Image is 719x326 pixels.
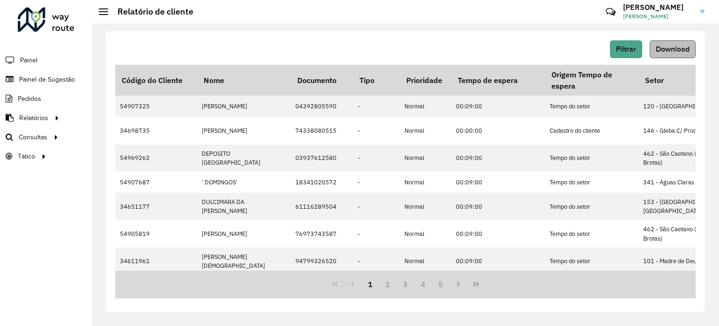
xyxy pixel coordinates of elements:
span: [PERSON_NAME] [623,12,693,21]
td: DULCIMARA DA [PERSON_NAME] [197,193,291,220]
td: Tempo do setor [545,248,638,275]
td: [PERSON_NAME] [197,117,291,144]
td: 54907325 [115,96,197,117]
td: 00:00:00 [451,117,545,144]
button: Next Page [449,275,467,293]
button: 2 [379,275,396,293]
span: Filtrar [616,45,636,53]
td: 34611961 [115,248,197,275]
th: Código do Cliente [115,65,197,96]
button: 1 [361,275,379,293]
td: - [353,96,400,117]
button: 4 [414,275,432,293]
a: Contato Rápido [601,2,621,22]
th: Documento [291,65,353,96]
h2: Relatório de cliente [108,7,193,17]
span: Download [656,45,690,53]
td: Normal [400,144,451,172]
h3: [PERSON_NAME] [623,3,693,12]
td: 74338080515 [291,117,353,144]
td: 04392805590 [291,96,353,117]
td: 61116289504 [291,193,353,220]
th: Tempo de espera [451,65,545,96]
button: Download [650,40,696,58]
th: Origem Tempo de espera [545,65,638,96]
td: Normal [400,220,451,247]
td: - [353,248,400,275]
td: 34651177 [115,193,197,220]
th: Prioridade [400,65,451,96]
td: Tempo do setor [545,96,638,117]
button: Last Page [467,275,485,293]
td: 18341020572 [291,172,353,193]
td: Normal [400,96,451,117]
span: Consultas [19,132,47,142]
td: Tempo do setor [545,172,638,193]
td: 00:09:00 [451,96,545,117]
td: [PERSON_NAME] [197,96,291,117]
td: - [353,172,400,193]
span: Relatórios [19,113,48,123]
td: 54905819 [115,220,197,247]
button: Filtrar [610,40,642,58]
td: Normal [400,248,451,275]
td: - [353,117,400,144]
td: 76973743587 [291,220,353,247]
td: Tempo do setor [545,193,638,220]
td: Cadastro do cliente [545,117,638,144]
td: ' DOMINGOS' [197,172,291,193]
td: [PERSON_NAME] [197,220,291,247]
span: Painel [20,55,37,65]
span: Tático [18,152,35,161]
td: 54907687 [115,172,197,193]
td: Normal [400,193,451,220]
td: 00:09:00 [451,220,545,247]
td: 03937612580 [291,144,353,172]
td: Tempo do setor [545,144,638,172]
td: Normal [400,172,451,193]
td: 00:09:00 [451,144,545,172]
td: 00:09:00 [451,248,545,275]
th: Tipo [353,65,400,96]
td: 00:09:00 [451,193,545,220]
td: 94799326520 [291,248,353,275]
td: Normal [400,117,451,144]
td: 54969262 [115,144,197,172]
td: - [353,144,400,172]
td: 34698735 [115,117,197,144]
th: Nome [197,65,291,96]
td: DEPOSITO [GEOGRAPHIC_DATA] [197,144,291,172]
button: 3 [396,275,414,293]
button: 5 [432,275,450,293]
span: Painel de Sugestão [19,75,75,84]
td: [PERSON_NAME][DEMOGRAPHIC_DATA] [197,248,291,275]
td: - [353,220,400,247]
td: Tempo do setor [545,220,638,247]
td: - [353,193,400,220]
span: Pedidos [18,94,41,104]
td: 00:09:00 [451,172,545,193]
